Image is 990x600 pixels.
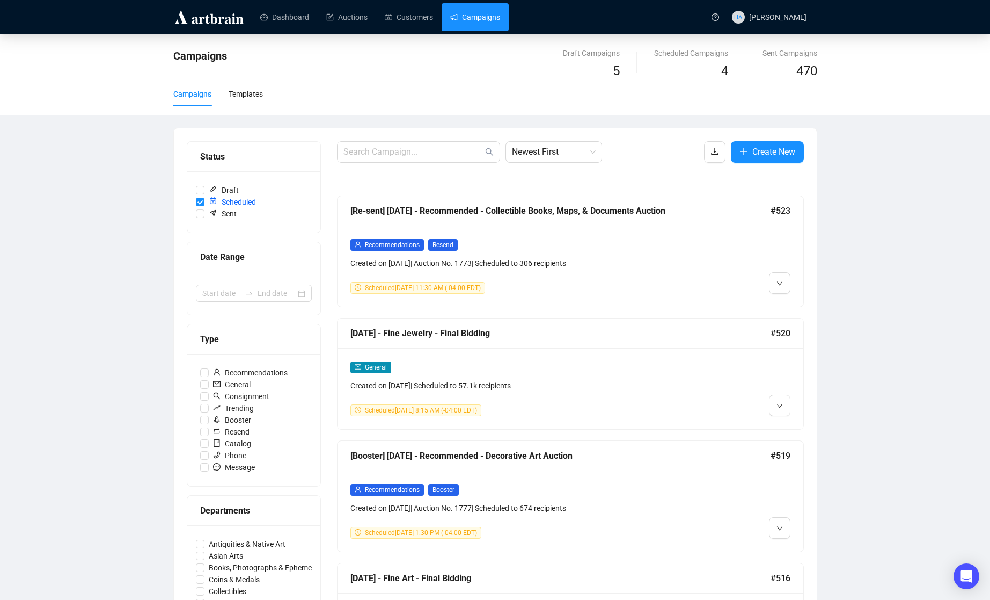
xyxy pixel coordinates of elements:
[204,574,264,585] span: Coins & Medals
[355,364,361,370] span: mail
[749,13,806,21] span: [PERSON_NAME]
[229,88,263,100] div: Templates
[796,63,817,78] span: 470
[734,12,742,22] span: HA
[771,572,790,585] span: #516
[213,392,221,400] span: search
[209,450,251,461] span: Phone
[776,403,783,409] span: down
[355,529,361,536] span: clock-circle
[200,332,307,346] div: Type
[213,416,221,423] span: rocket
[202,287,240,299] input: Start date
[355,241,361,248] span: user
[731,141,804,163] button: Create New
[209,438,255,450] span: Catalog
[776,280,783,287] span: down
[355,407,361,413] span: clock-circle
[337,196,804,307] a: [Re-sent] [DATE] - Recommended - Collectible Books, Maps, & Documents Auction#523userRecommendati...
[209,426,254,438] span: Resend
[350,380,679,392] div: Created on [DATE] | Scheduled to 57.1k recipients
[173,9,245,26] img: logo
[204,562,323,574] span: Books, Photographs & Ephemera
[204,208,241,220] span: Sent
[337,318,804,430] a: [DATE] - Fine Jewelry - Final Bidding#520mailGeneralCreated on [DATE]| Scheduled to 57.1k recipie...
[213,404,221,411] span: rise
[204,550,247,562] span: Asian Arts
[173,88,211,100] div: Campaigns
[260,3,309,31] a: Dashboard
[771,449,790,462] span: #519
[350,502,679,514] div: Created on [DATE] | Auction No. 1777 | Scheduled to 674 recipients
[365,364,387,371] span: General
[200,150,307,163] div: Status
[200,250,307,264] div: Date Range
[343,146,483,158] input: Search Campaign...
[326,3,368,31] a: Auctions
[204,585,251,597] span: Collectibles
[954,563,979,589] div: Open Intercom Messenger
[213,463,221,471] span: message
[213,380,221,388] span: mail
[355,284,361,291] span: clock-circle
[771,204,790,218] span: #523
[365,241,420,249] span: Recommendations
[213,368,221,376] span: user
[209,391,274,402] span: Consignment
[739,147,748,156] span: plus
[204,538,290,550] span: Antiquities & Native Art
[485,148,494,156] span: search
[213,451,221,459] span: phone
[428,239,458,251] span: Resend
[245,289,253,298] span: swap-right
[245,289,253,298] span: to
[209,379,255,391] span: General
[771,327,790,340] span: #520
[350,449,771,462] div: [Booster] [DATE] - Recommended - Decorative Art Auction
[710,147,719,156] span: download
[209,367,292,379] span: Recommendations
[385,3,433,31] a: Customers
[337,440,804,552] a: [Booster] [DATE] - Recommended - Decorative Art Auction#519userRecommendationsBoosterCreated on [...
[762,47,817,59] div: Sent Campaigns
[365,407,477,414] span: Scheduled [DATE] 8:15 AM (-04:00 EDT)
[350,204,771,218] div: [Re-sent] [DATE] - Recommended - Collectible Books, Maps, & Documents Auction
[204,196,260,208] span: Scheduled
[258,287,296,299] input: End date
[173,49,227,62] span: Campaigns
[350,572,771,585] div: [DATE] - Fine Art - Final Bidding
[776,525,783,532] span: down
[428,484,459,496] span: Booster
[613,63,620,78] span: 5
[450,3,500,31] a: Campaigns
[365,284,481,292] span: Scheduled [DATE] 11:30 AM (-04:00 EDT)
[355,486,361,493] span: user
[563,47,620,59] div: Draft Campaigns
[365,529,477,537] span: Scheduled [DATE] 1:30 PM (-04:00 EDT)
[209,414,255,426] span: Booster
[350,327,771,340] div: [DATE] - Fine Jewelry - Final Bidding
[204,184,243,196] span: Draft
[512,142,596,162] span: Newest First
[654,47,728,59] div: Scheduled Campaigns
[365,486,420,494] span: Recommendations
[213,439,221,447] span: book
[209,402,258,414] span: Trending
[200,504,307,517] div: Departments
[350,257,679,269] div: Created on [DATE] | Auction No. 1773 | Scheduled to 306 recipients
[721,63,728,78] span: 4
[209,461,259,473] span: Message
[712,13,719,21] span: question-circle
[752,145,795,158] span: Create New
[213,428,221,435] span: retweet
